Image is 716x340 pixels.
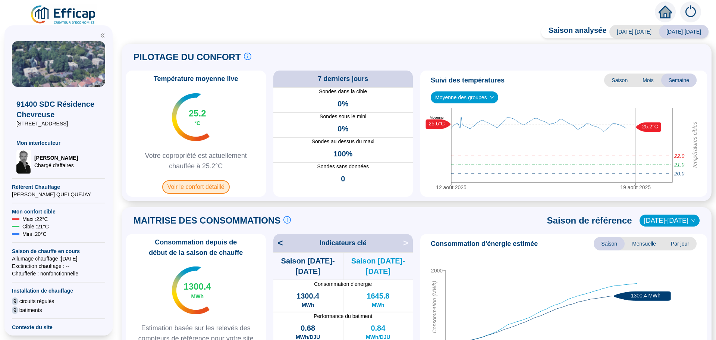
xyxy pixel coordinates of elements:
span: 9 [12,306,18,314]
span: down [490,95,494,100]
span: 0% [337,99,348,109]
span: Mois [635,74,661,87]
span: Allumage chauffage : [DATE] [12,255,105,262]
tspan: 12 août 2025 [436,184,467,190]
span: Contexte du site [12,324,105,331]
span: Mon interlocuteur [16,139,101,147]
span: 0% [337,124,348,134]
span: Chaufferie : non fonctionnelle [12,270,105,277]
span: batiments [19,306,42,314]
span: Consommation depuis de début de la saison de chauffe [129,237,263,258]
span: PILOTAGE DU CONFORT [134,51,241,63]
span: Sondes dans la cible [273,88,413,96]
span: Performance du batiment [273,312,413,320]
span: Moyenne des groupes [435,92,494,103]
img: indicateur températures [172,93,210,141]
span: home [659,5,672,19]
text: 25.2°C [642,124,658,130]
span: 1645.8 [367,291,389,301]
span: Saison [DATE]-[DATE] [343,256,413,277]
span: Saison [604,74,635,87]
span: Exctinction chauffage : -- [12,262,105,270]
tspan: Températures cibles [692,122,698,169]
span: Mon confort cible [12,208,105,215]
span: [DATE]-[DATE] [609,25,659,38]
img: indicateur températures [172,266,210,314]
span: Sondes sans données [273,163,413,171]
span: MWh [191,293,204,300]
img: alerts [680,1,701,22]
text: 1300.4 MWh [631,293,660,299]
span: [DATE]-[DATE] [659,25,709,38]
tspan: 22.0 [674,153,684,159]
span: MWh [372,301,384,309]
span: Consommation d'énergie estimée [431,238,538,249]
span: MAITRISE DES CONSOMMATIONS [134,215,280,227]
tspan: 20.0 [674,171,684,177]
span: 2022-2023 [644,215,695,226]
span: 7 derniers jours [318,74,368,84]
span: Sondes sous le mini [273,113,413,121]
span: Saison de référence [547,215,632,227]
span: 0.68 [301,323,315,333]
span: Référent Chauffage [12,183,105,191]
span: 100% [333,149,352,159]
span: Mensuelle [625,237,663,250]
span: info-circle [283,216,291,224]
span: MWh [302,301,314,309]
span: [PERSON_NAME] [34,154,78,162]
span: Saison [594,237,625,250]
span: Indicateurs clé [320,238,367,248]
text: 25.6°C [429,121,445,127]
span: down [691,218,695,223]
tspan: 19 août 2025 [620,184,651,190]
span: < [273,237,283,249]
span: > [403,237,413,249]
span: 91400 SDC Résidence Chevreuse [16,99,101,120]
span: Par jour [663,237,697,250]
img: Chargé d'affaires [16,150,31,174]
span: 1300.4 [184,281,211,293]
span: Votre copropriété est actuellement chauffée à 25.2°C [129,150,263,171]
span: °C [194,119,200,127]
span: Semaine [661,74,697,87]
span: [STREET_ADDRESS] [16,120,101,127]
span: Voir le confort détaillé [162,180,230,194]
span: Mini : 20 °C [22,230,47,238]
span: Saison [DATE]-[DATE] [273,256,343,277]
span: Température moyenne live [149,74,243,84]
span: circuits régulés [19,297,54,305]
span: 9 [12,297,18,305]
span: double-left [100,33,105,38]
span: Consommation d'énergie [273,280,413,288]
tspan: 21.0 [674,162,684,168]
img: efficap energie logo [30,4,97,25]
span: 0.84 [371,323,385,333]
span: Installation de chauffage [12,287,105,294]
span: Maxi : 22 °C [22,215,48,223]
span: Chargé d'affaires [34,162,78,169]
span: 1300.4 [296,291,319,301]
text: Moyenne [430,116,443,119]
span: Sondes au dessus du maxi [273,138,413,146]
span: Suivi des températures [431,75,505,85]
span: [PERSON_NAME] QUELQUEJAY [12,191,105,198]
tspan: Consommation (MWh) [431,281,437,333]
span: 25.2 [189,107,206,119]
span: info-circle [244,53,251,60]
span: Saison analysée [541,25,607,38]
tspan: 2000 [431,268,443,274]
span: Cible : 21 °C [22,223,49,230]
span: 0 [341,174,345,184]
span: Saison de chauffe en cours [12,247,105,255]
